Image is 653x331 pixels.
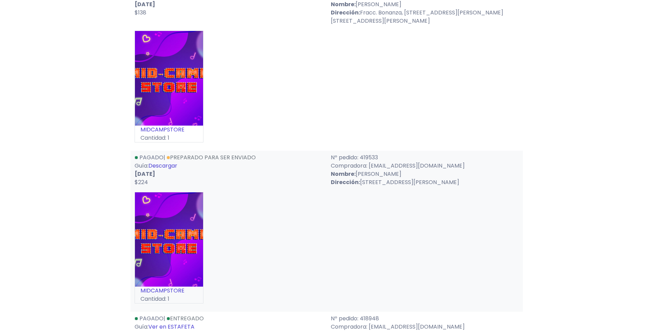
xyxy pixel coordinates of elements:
div: | Guía: [130,153,327,186]
p: Cantidad: 1 [135,134,203,142]
strong: Dirección: [331,9,360,17]
a: Entregado [167,314,204,322]
p: Fracc. Bonanza, [STREET_ADDRESS][PERSON_NAME] [STREET_ADDRESS][PERSON_NAME] [331,9,519,25]
p: Cantidad: 1 [135,295,203,303]
span: Pagado [139,153,164,161]
p: Nº pedido: 419533 [331,153,519,162]
img: small_1693202091116.jpeg [135,31,203,126]
strong: Nombre: [331,170,356,178]
img: small_1693202091116.jpeg [135,192,203,287]
span: $138 [135,9,146,17]
p: [STREET_ADDRESS][PERSON_NAME] [331,178,519,186]
p: [PERSON_NAME] [331,0,519,9]
p: [DATE] [135,170,323,178]
span: Pagado [139,314,164,322]
strong: Dirección: [331,178,360,186]
strong: Nombre: [331,0,356,8]
p: Compradora: [EMAIL_ADDRESS][DOMAIN_NAME] [331,162,519,170]
p: Compradora: [EMAIL_ADDRESS][DOMAIN_NAME] [331,323,519,331]
p: Nº pedido: 418948 [331,314,519,323]
a: MIDCAMPSTORE [140,126,185,134]
span: $224 [135,178,148,186]
a: MIDCAMPSTORE [140,287,185,295]
p: [DATE] [135,0,323,9]
a: Ver en ESTAFETA [148,323,194,331]
p: [PERSON_NAME] [331,170,519,178]
a: Descargar [148,162,177,170]
a: Preparado para ser enviado [167,153,256,161]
